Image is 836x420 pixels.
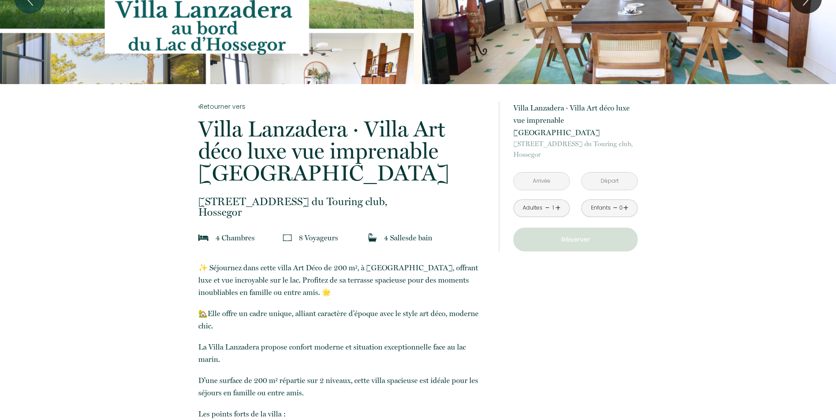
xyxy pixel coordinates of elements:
[591,204,611,212] div: Enfants
[198,262,487,298] p: ✨ Séjournez dans cette villa Art Déco de 200 m², à [GEOGRAPHIC_DATA], offrant luxe et vue incroya...
[555,201,561,215] a: +
[514,173,569,190] input: Arrivée
[198,374,487,399] p: D’une surface de 200 m² répartie sur 2 niveaux, cette villa spacieuse est idéale pour les séjours...
[619,204,623,212] div: 0
[283,233,292,242] img: guests
[613,201,618,215] a: -
[198,196,487,217] p: Hossegor
[299,232,338,244] p: 8 Voyageur
[198,102,487,111] a: Retourner vers
[198,341,487,365] p: La Villa Lanzadera propose confort moderne et situation exceptionnelle face au lac marin.
[513,139,638,149] span: [STREET_ADDRESS] du Touring club,
[198,196,487,207] span: [STREET_ADDRESS] du Touring club,
[551,204,555,212] div: 1
[198,307,487,332] p: 🏡Elle offre un cadre unique, alliant caractère d’époque avec le style art déco, moderne chic.
[405,233,409,242] span: s
[216,232,255,244] p: 4 Chambre
[198,118,487,184] p: Villa Lanzadera · Villa Art déco luxe vue imprenable [GEOGRAPHIC_DATA]
[198,408,487,420] p: Les points forts de la villa :
[384,232,432,244] p: 4 Salle de bain
[513,102,638,139] p: Villa Lanzadera · Villa Art déco luxe vue imprenable [GEOGRAPHIC_DATA]
[516,234,635,245] p: Réserver
[545,201,550,215] a: -
[513,228,638,251] button: Réserver
[582,173,637,190] input: Départ
[252,233,255,242] span: s
[513,139,638,160] p: Hossegor
[335,233,338,242] span: s
[623,201,628,215] a: +
[523,204,542,212] div: Adultes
